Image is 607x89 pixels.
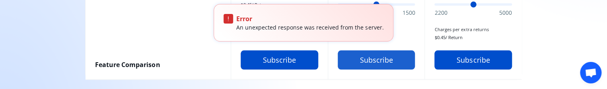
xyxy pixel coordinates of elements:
[499,9,512,17] span: 5000
[241,2,318,8] span: $ 0.45 / Return
[434,34,512,41] span: $ 0.45 / Return
[241,50,318,69] button: Subscribe
[580,62,601,83] div: Open chat
[95,60,160,69] span: Feature Comparison
[434,26,512,33] span: Charges per extra returns
[236,24,384,32] p: An unexpected response was received from the server.
[434,9,447,17] span: 2200
[236,14,384,24] p: Error
[224,15,232,23] span: exclamation
[338,50,415,69] button: Subscribe
[434,50,512,69] button: Subscribe
[402,9,415,17] span: 1500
